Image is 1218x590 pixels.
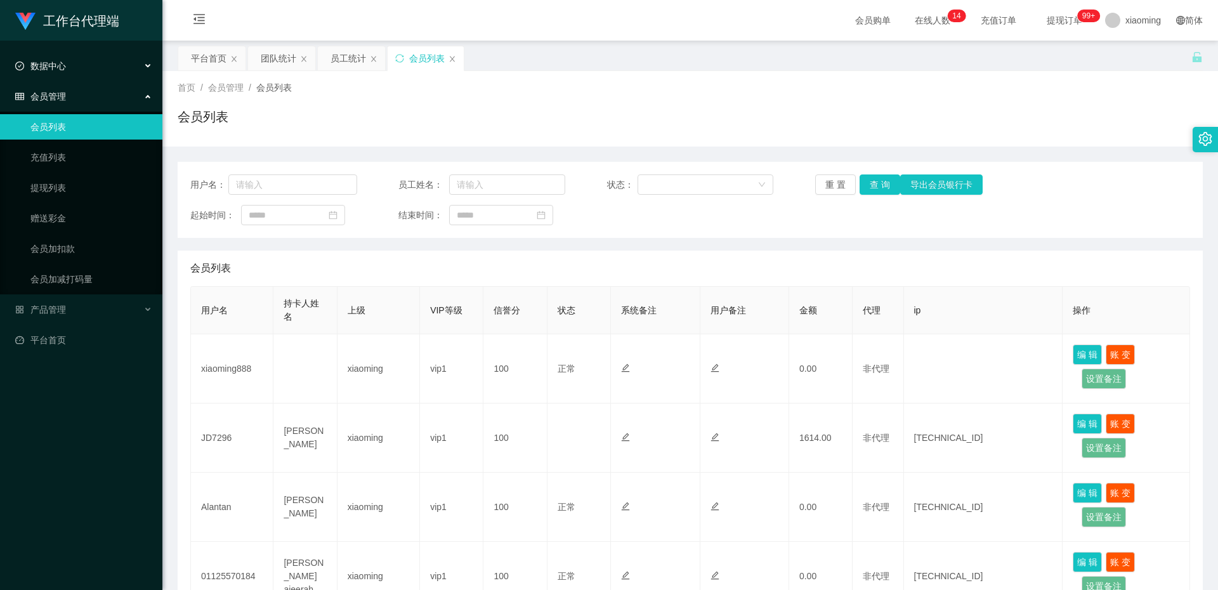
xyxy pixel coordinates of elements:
[15,62,24,70] i: 图标: check-circle-o
[249,82,251,93] span: /
[191,473,273,542] td: Alantan
[914,305,921,315] span: ip
[621,305,657,315] span: 系统备注
[30,266,152,292] a: 会员加减打码量
[337,334,420,403] td: xiaoming
[863,433,889,443] span: 非代理
[789,403,853,473] td: 1614.00
[329,211,337,220] i: 图标: calendar
[860,174,900,195] button: 查 询
[1073,344,1102,365] button: 编 辑
[558,502,575,512] span: 正常
[15,61,66,71] span: 数据中心
[300,55,308,63] i: 图标: close
[15,305,66,315] span: 产品管理
[178,1,221,41] i: 图标: menu-fold
[789,473,853,542] td: 0.00
[621,364,630,372] i: 图标: edit
[537,211,546,220] i: 图标: calendar
[1082,438,1126,458] button: 设置备注
[710,364,719,372] i: 图标: edit
[483,403,547,473] td: 100
[815,174,856,195] button: 重 置
[1082,369,1126,389] button: 设置备注
[710,433,719,442] i: 图标: edit
[1073,552,1102,572] button: 编 辑
[957,10,961,22] p: 4
[30,114,152,140] a: 会员列表
[621,433,630,442] i: 图标: edit
[952,10,957,22] p: 1
[947,10,966,22] sup: 14
[710,571,719,580] i: 图标: edit
[284,298,319,322] span: 持卡人姓名
[230,55,238,63] i: 图标: close
[1040,16,1089,25] span: 提现订单
[863,305,881,315] span: 代理
[1073,414,1102,434] button: 编 辑
[758,181,766,190] i: 图标: down
[191,46,226,70] div: 平台首页
[190,261,231,276] span: 会员列表
[190,209,241,222] span: 起始时间：
[228,174,357,195] input: 请输入
[190,178,228,192] span: 用户名：
[430,305,462,315] span: VIP等级
[201,305,228,315] span: 用户名
[398,178,449,192] span: 员工姓名：
[863,571,889,581] span: 非代理
[273,403,337,473] td: [PERSON_NAME]
[398,209,449,222] span: 结束时间：
[331,46,366,70] div: 员工统计
[904,473,1063,542] td: [TECHNICAL_ID]
[420,403,483,473] td: vip1
[558,364,575,374] span: 正常
[494,305,520,315] span: 信誉分
[908,16,957,25] span: 在线人数
[30,206,152,231] a: 赠送彩金
[15,13,36,30] img: logo.9652507e.png
[370,55,377,63] i: 图标: close
[395,54,404,63] i: 图标: sync
[420,473,483,542] td: vip1
[900,174,983,195] button: 导出会员银行卡
[1198,132,1212,146] i: 图标: setting
[15,305,24,314] i: 图标: appstore-o
[789,334,853,403] td: 0.00
[191,334,273,403] td: xiaoming888
[1106,483,1135,503] button: 账 变
[191,403,273,473] td: JD7296
[200,82,203,93] span: /
[273,473,337,542] td: [PERSON_NAME]
[621,502,630,511] i: 图标: edit
[558,305,575,315] span: 状态
[337,403,420,473] td: xiaoming
[261,46,296,70] div: 团队统计
[1106,552,1135,572] button: 账 变
[256,82,292,93] span: 会员列表
[30,145,152,170] a: 充值列表
[1077,10,1100,22] sup: 998
[15,92,24,101] i: 图标: table
[449,55,456,63] i: 图标: close
[799,305,817,315] span: 金额
[30,175,152,200] a: 提现列表
[974,16,1023,25] span: 充值订单
[15,91,66,102] span: 会员管理
[904,403,1063,473] td: [TECHNICAL_ID]
[863,502,889,512] span: 非代理
[483,334,547,403] td: 100
[409,46,445,70] div: 会员列表
[337,473,420,542] td: xiaoming
[30,236,152,261] a: 会员加扣款
[1073,305,1090,315] span: 操作
[1176,16,1185,25] i: 图标: global
[420,334,483,403] td: vip1
[1106,344,1135,365] button: 账 变
[15,327,152,353] a: 图标: dashboard平台首页
[1073,483,1102,503] button: 编 辑
[178,82,195,93] span: 首页
[1191,51,1203,63] i: 图标: unlock
[710,305,746,315] span: 用户备注
[710,502,719,511] i: 图标: edit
